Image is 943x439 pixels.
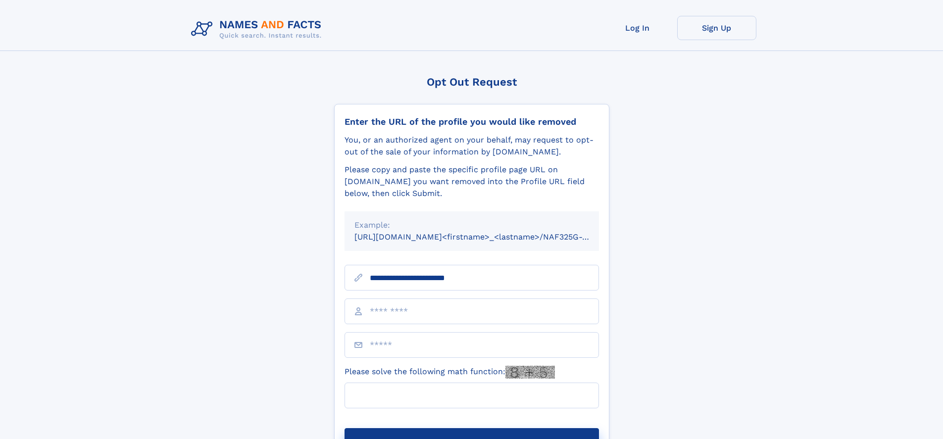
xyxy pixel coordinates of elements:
label: Please solve the following math function: [345,366,555,379]
img: Logo Names and Facts [187,16,330,43]
a: Sign Up [677,16,756,40]
div: Please copy and paste the specific profile page URL on [DOMAIN_NAME] you want removed into the Pr... [345,164,599,199]
div: You, or an authorized agent on your behalf, may request to opt-out of the sale of your informatio... [345,134,599,158]
div: Opt Out Request [334,76,609,88]
div: Enter the URL of the profile you would like removed [345,116,599,127]
div: Example: [354,219,589,231]
a: Log In [598,16,677,40]
small: [URL][DOMAIN_NAME]<firstname>_<lastname>/NAF325G-xxxxxxxx [354,232,618,242]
